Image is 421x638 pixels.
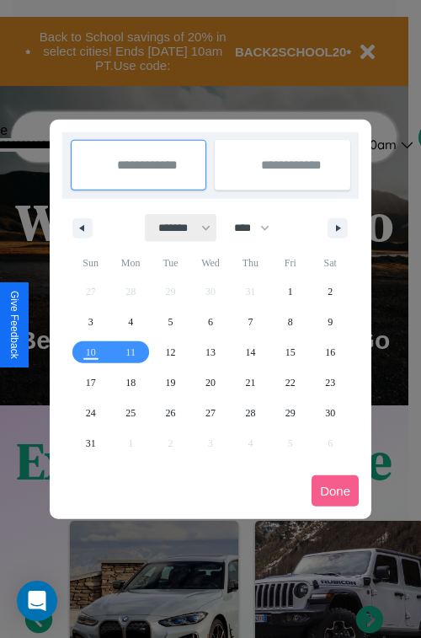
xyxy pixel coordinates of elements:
[71,367,110,398] button: 17
[110,307,150,337] button: 4
[285,367,296,398] span: 22
[288,307,293,337] span: 8
[190,398,230,428] button: 27
[125,367,136,398] span: 18
[166,398,176,428] span: 26
[86,428,96,458] span: 31
[86,367,96,398] span: 17
[245,337,255,367] span: 14
[245,367,255,398] span: 21
[205,398,216,428] span: 27
[110,367,150,398] button: 18
[71,307,110,337] button: 3
[270,276,310,307] button: 1
[328,307,333,337] span: 9
[325,337,335,367] span: 16
[311,307,350,337] button: 9
[270,249,310,276] span: Fri
[288,276,293,307] span: 1
[151,307,190,337] button: 5
[311,249,350,276] span: Sat
[270,367,310,398] button: 22
[128,307,133,337] span: 4
[110,398,150,428] button: 25
[110,337,150,367] button: 11
[311,367,350,398] button: 23
[190,307,230,337] button: 6
[328,276,333,307] span: 2
[110,249,150,276] span: Mon
[86,398,96,428] span: 24
[190,367,230,398] button: 20
[166,367,176,398] span: 19
[151,249,190,276] span: Tue
[311,276,350,307] button: 2
[248,307,253,337] span: 7
[71,398,110,428] button: 24
[325,398,335,428] span: 30
[231,307,270,337] button: 7
[270,398,310,428] button: 29
[190,337,230,367] button: 13
[270,337,310,367] button: 15
[151,337,190,367] button: 12
[231,398,270,428] button: 28
[270,307,310,337] button: 8
[325,367,335,398] span: 23
[71,428,110,458] button: 31
[125,337,136,367] span: 11
[168,307,173,337] span: 5
[17,581,57,621] div: Open Intercom Messenger
[311,398,350,428] button: 30
[285,398,296,428] span: 29
[166,337,176,367] span: 12
[208,307,213,337] span: 6
[86,337,96,367] span: 10
[245,398,255,428] span: 28
[231,249,270,276] span: Thu
[71,249,110,276] span: Sun
[311,337,350,367] button: 16
[231,337,270,367] button: 14
[71,337,110,367] button: 10
[231,367,270,398] button: 21
[205,337,216,367] span: 13
[88,307,93,337] span: 3
[190,249,230,276] span: Wed
[205,367,216,398] span: 20
[151,367,190,398] button: 19
[8,291,20,359] div: Give Feedback
[125,398,136,428] span: 25
[285,337,296,367] span: 15
[312,475,359,507] button: Done
[151,398,190,428] button: 26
